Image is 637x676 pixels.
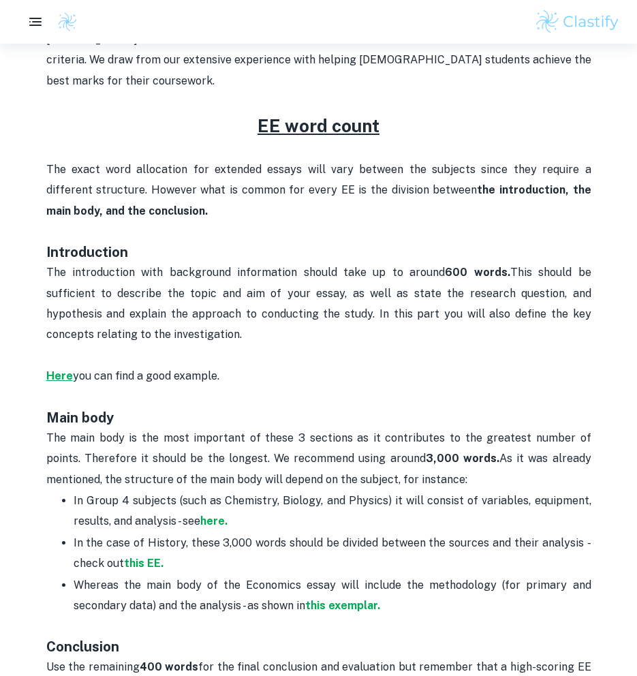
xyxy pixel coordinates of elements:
[305,599,380,612] a: this exemplar.
[46,369,73,382] a: Here
[46,139,591,222] p: The exact word allocation for extended essays will vary between the subjects since they require a...
[46,428,591,490] p: The main body is the most important of these 3 sections as it contributes to the greatest number ...
[140,660,199,673] strong: 400 words
[74,575,591,617] p: Whereas the main body of the Economics essay will include the methodology (for primary and second...
[124,557,164,570] a: this EE.
[445,266,510,279] strong: 600 words.
[258,115,379,136] u: EE word count
[46,408,591,428] h3: Main body
[74,533,591,574] p: In the case of History, these 3,000 words should be divided between the sources and their analysi...
[46,616,591,657] h3: Conclusion
[49,12,78,32] a: Clastify logo
[46,183,591,217] strong: the introduction, the main body, and the conclusion.
[74,491,591,532] p: In Group 4 subjects (such as Chemistry, Biology, and Physics) it will consist of variables, equip...
[534,8,621,35] img: Clastify logo
[46,262,591,408] p: The introduction with background information should take up to around This should be sufficient t...
[57,12,78,32] img: Clastify logo
[426,452,499,465] strong: 3,000 words.
[200,514,228,527] a: here.
[46,221,591,262] h3: Introduction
